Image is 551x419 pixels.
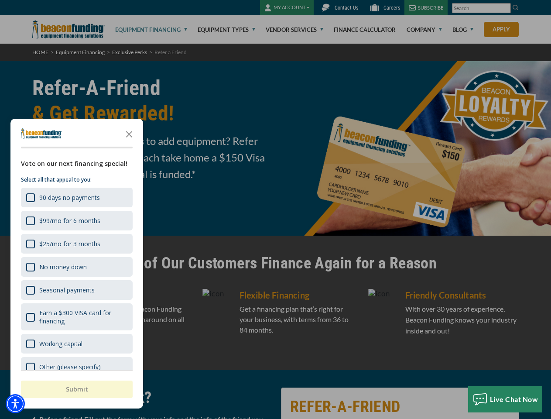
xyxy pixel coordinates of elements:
button: Live Chat Now [468,386,543,412]
div: Survey [10,119,143,409]
span: Live Chat Now [490,395,538,403]
div: Working capital [39,340,82,348]
p: Select all that appeal to you: [21,175,133,184]
div: Earn a $300 VISA card for financing [21,303,133,330]
button: Close the survey [120,125,138,142]
div: 90 days no payments [39,193,100,202]
div: Vote on our next financing special! [21,159,133,168]
div: $99/mo for 6 months [39,216,100,225]
div: Seasonal payments [39,286,95,294]
div: Other (please specify) [39,363,101,371]
div: Accessibility Menu [6,394,25,413]
div: Seasonal payments [21,280,133,300]
div: Earn a $300 VISA card for financing [39,309,127,325]
div: No money down [39,263,87,271]
div: No money down [21,257,133,277]
div: $25/mo for 3 months [39,240,100,248]
img: Company logo [21,128,62,139]
div: $25/mo for 3 months [21,234,133,254]
div: $99/mo for 6 months [21,211,133,230]
div: Other (please specify) [21,357,133,377]
button: Submit [21,381,133,398]
div: 90 days no payments [21,188,133,207]
div: Working capital [21,334,133,354]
